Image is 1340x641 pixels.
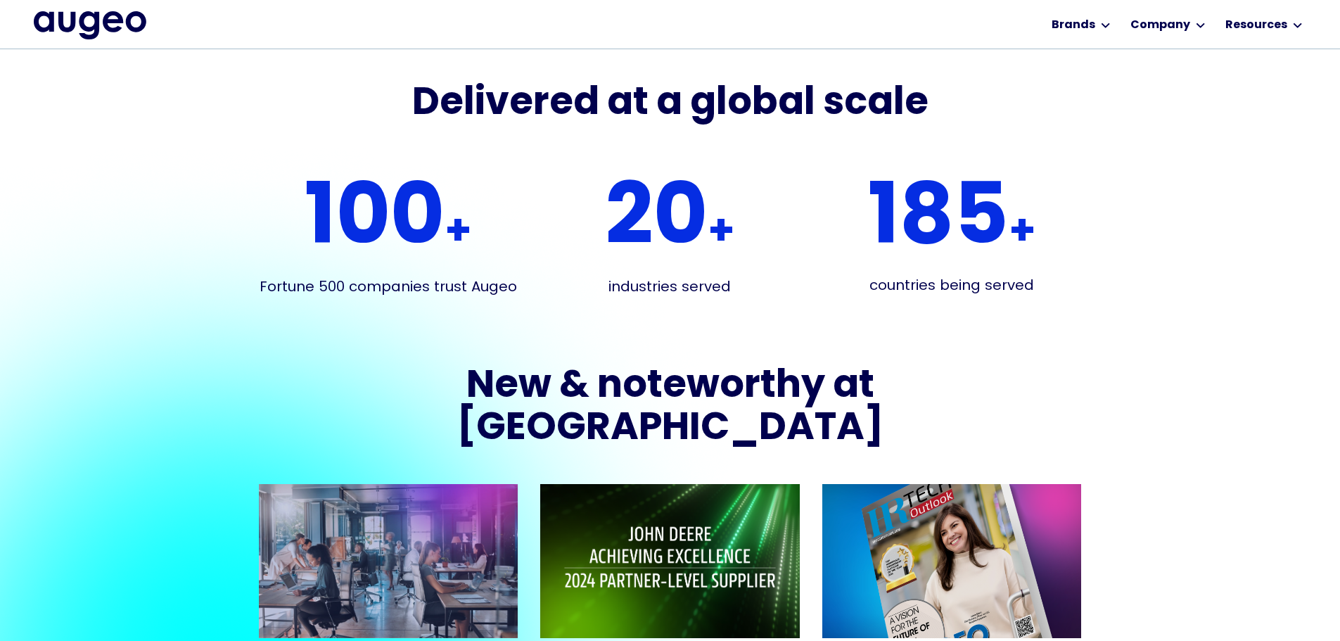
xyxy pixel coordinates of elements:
h2: New & noteworthy at [GEOGRAPHIC_DATA] [366,367,974,450]
div: + [259,148,518,255]
div: Company [1130,17,1190,34]
a: home [34,11,146,41]
span: 100 [305,188,445,255]
span: 185 [868,188,1009,255]
div: industries served [608,277,731,296]
h2: Delivered at a global scale [366,84,974,125]
div: Resources [1225,17,1287,34]
div: Brands [1052,17,1095,34]
span: 20 [605,188,708,255]
div: + [822,148,1082,255]
div: + [540,148,800,255]
div: countries being served [869,277,1034,293]
div: Fortune 500 companies trust Augeo [260,277,517,296]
